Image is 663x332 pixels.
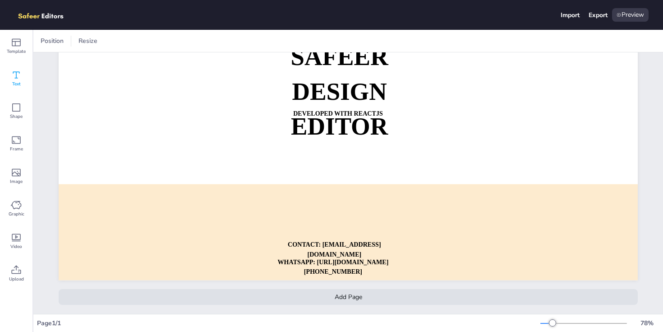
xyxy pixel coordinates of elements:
[39,37,65,45] span: Position
[9,210,24,218] span: Graphic
[10,113,23,120] span: Shape
[291,43,388,70] strong: SAFEER
[293,110,383,117] strong: DEVELOPED WITH REACTJS
[10,178,23,185] span: Image
[7,48,26,55] span: Template
[561,11,580,19] div: Import
[636,319,658,327] div: 78 %
[291,78,388,140] strong: DESIGN EDITOR
[288,241,381,258] strong: CONTACT: [EMAIL_ADDRESS][DOMAIN_NAME]
[10,243,22,250] span: Video
[589,11,608,19] div: Export
[10,145,23,153] span: Frame
[59,289,638,305] div: Add Page
[612,8,649,22] div: Preview
[277,259,388,276] strong: WHATSAPP: [URL][DOMAIN_NAME][PHONE_NUMBER]
[9,276,24,283] span: Upload
[14,8,77,22] img: logo.png
[37,319,540,327] div: Page 1 / 1
[77,37,99,45] span: Resize
[12,80,21,88] span: Text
